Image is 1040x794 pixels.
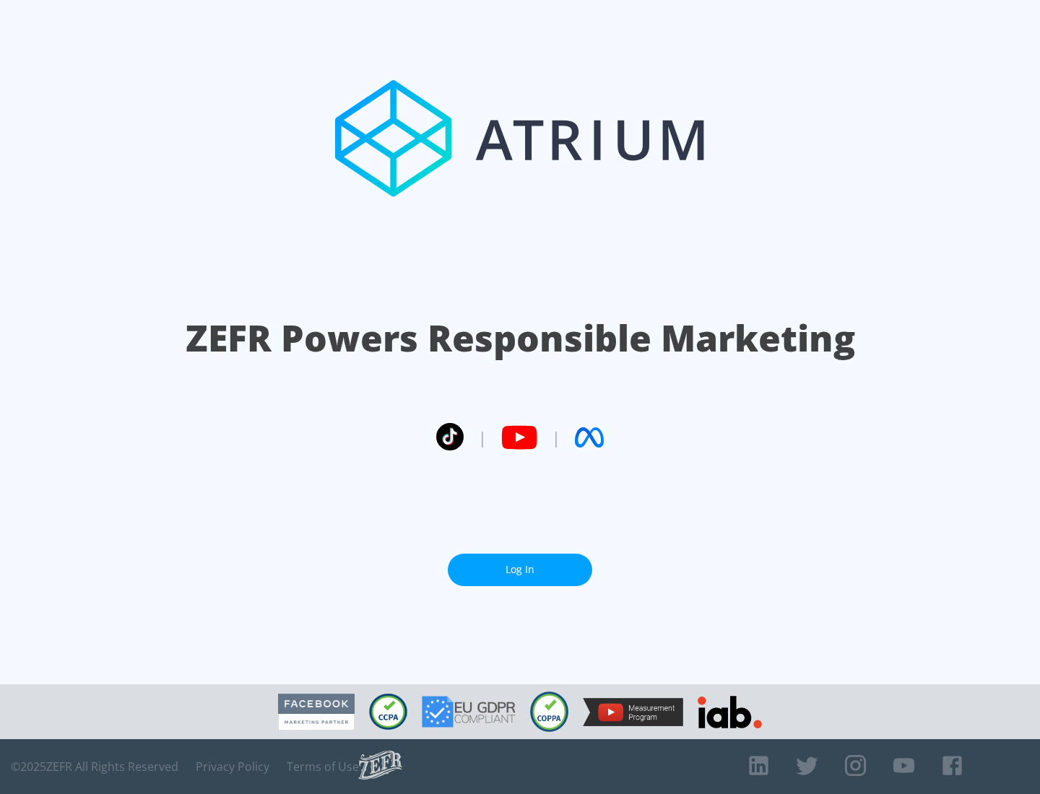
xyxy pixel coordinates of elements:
img: YouTube Measurement Program [583,698,683,726]
img: CCPA Compliant [369,694,407,730]
img: GDPR Compliant [422,696,516,728]
span: © 2025 ZEFR All Rights Reserved [11,759,178,774]
a: Log In [448,554,592,586]
img: IAB [698,696,762,728]
a: Privacy Policy [196,759,269,774]
img: COPPA Compliant [530,692,568,732]
span: | [552,427,560,448]
span: | [478,427,487,448]
a: Terms of Use [287,759,359,774]
img: Facebook Marketing Partner [278,694,355,730]
h1: ZEFR Powers Responsible Marketing [186,313,855,363]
